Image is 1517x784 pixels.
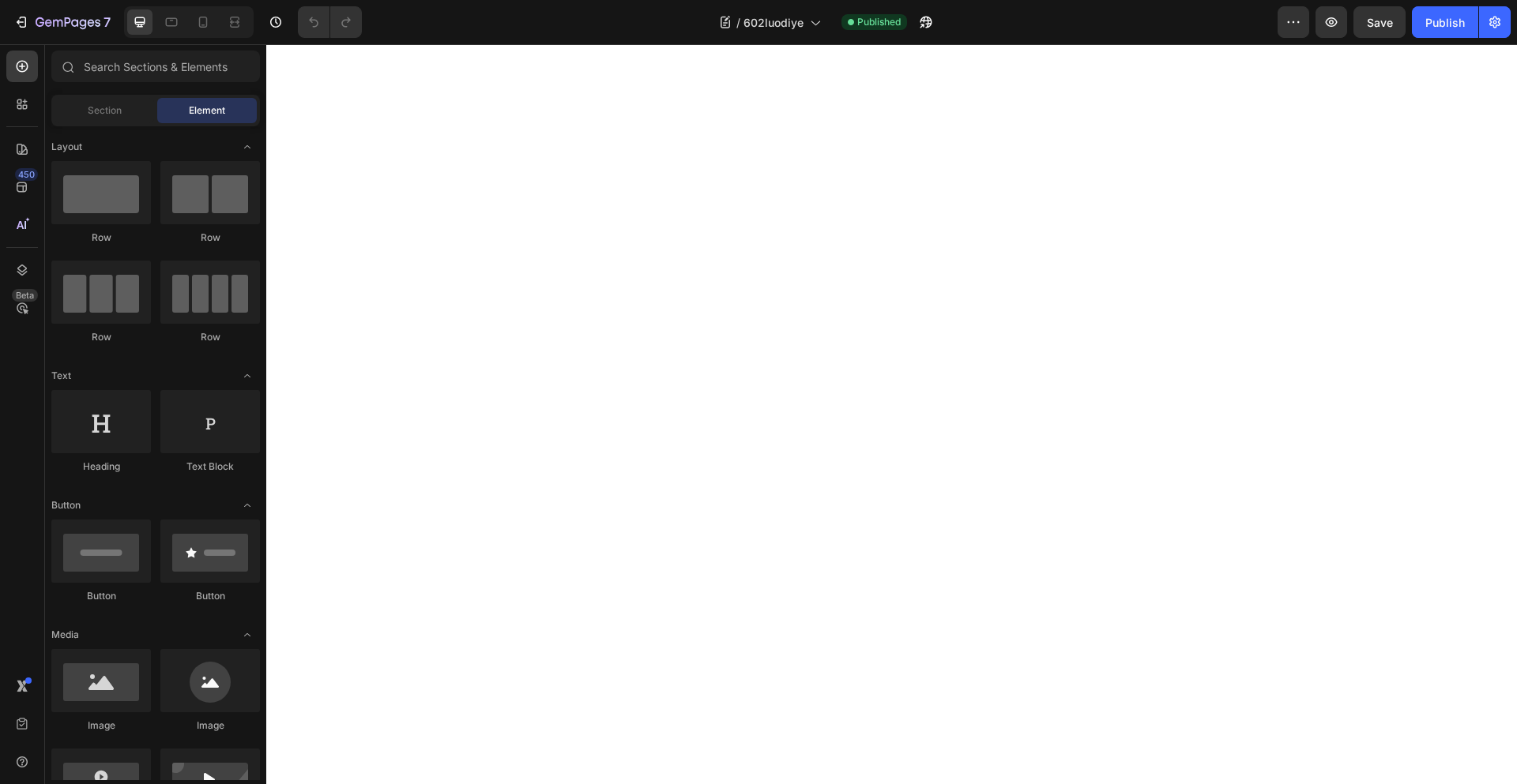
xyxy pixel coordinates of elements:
div: Heading [51,460,151,474]
div: Beta [12,289,38,302]
span: Toggle open [235,493,260,518]
div: 450 [15,168,38,181]
span: 602luodiye [743,14,804,31]
span: Text [51,369,71,383]
span: Media [51,628,79,642]
input: Search Sections & Elements [51,51,260,82]
button: Publish [1412,6,1478,38]
div: Row [51,231,151,245]
div: Button [160,589,260,603]
span: Toggle open [235,134,260,159]
span: Section [88,103,122,118]
span: Toggle open [235,622,260,647]
div: Publish [1425,14,1465,31]
div: Row [160,231,260,245]
div: Image [160,718,260,733]
div: Undo/Redo [298,6,362,38]
span: Save [1367,16,1393,29]
button: Save [1353,6,1406,38]
div: Row [160,330,260,344]
span: / [736,14,740,31]
div: Row [51,330,151,344]
span: Toggle open [235,363,260,388]
button: 7 [6,6,118,38]
span: Layout [51,140,82,154]
div: Button [51,589,151,603]
span: Button [51,498,81,512]
span: Element [189,103,225,118]
div: Image [51,718,151,733]
div: Text Block [160,460,260,474]
p: 7 [104,13,111,32]
iframe: Design area [266,44,1517,784]
span: Published [857,15,901,29]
